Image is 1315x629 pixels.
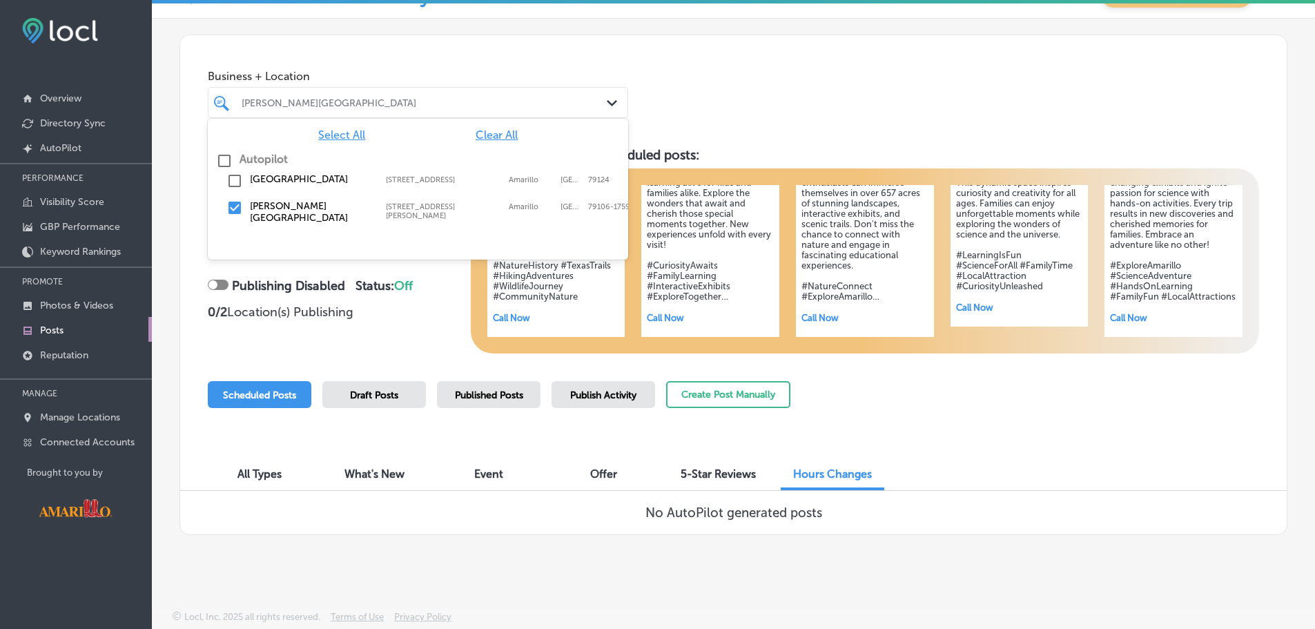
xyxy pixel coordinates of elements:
[208,304,227,320] strong: 0 / 2
[22,18,98,43] img: fda3e92497d09a02dc62c9cd864e3231.png
[801,146,928,302] h5: A world of exploration awaits at [GEOGRAPHIC_DATA]! Families and nature enthusiasts can immerse t...
[561,175,581,184] label: TX
[956,146,1083,291] h5: Experience the thrill of discovery with engaging live demonstrations at the center! This dynamic ...
[645,505,822,521] h3: No AutoPilot generated posts
[476,128,518,142] span: Clear All
[509,175,554,184] label: Amarillo
[242,97,608,108] div: [PERSON_NAME][GEOGRAPHIC_DATA]
[40,246,121,258] p: Keyword Rankings
[40,117,106,129] p: Directory Sync
[208,304,460,320] p: Location(s) Publishing
[232,278,345,293] strong: Publishing Disabled
[184,612,320,622] p: Locl, Inc. 2025 all rights reserved.
[394,612,451,629] a: Privacy Policy
[40,349,88,361] p: Reputation
[40,142,81,154] p: AutoPilot
[394,278,413,293] span: Off
[561,202,581,220] label: TX
[331,612,384,629] a: Terms of Use
[250,200,372,224] label: Don Harrington Discovery Center
[681,467,756,481] span: 5-Star Reviews
[27,467,152,478] p: Brought to you by
[250,173,372,185] label: Wildcat Bluff Nature Center
[588,202,630,220] label: 79106-1759
[474,467,503,481] span: Event
[509,202,554,220] label: Amarillo
[590,467,617,481] span: Offer
[344,467,405,481] span: What's New
[588,175,610,184] label: 79124
[386,175,502,184] label: 2301 North Soncy Road
[318,128,365,142] span: Select All
[237,467,282,481] span: All Types
[27,489,124,528] img: Visit Amarillo
[40,196,104,208] p: Visibility Score
[223,389,296,401] span: Scheduled Posts
[40,221,120,233] p: GBP Performance
[40,93,81,104] p: Overview
[1110,146,1237,302] h5: Curiosity thrives at the heart of [GEOGRAPHIC_DATA]! Visitors can explore ever-changing exhibits ...
[793,467,872,481] span: Hours Changes
[647,146,774,302] h5: Step into a realm where curiosity meets creativity! Interactive exhibits bring learning alive for...
[666,381,790,408] button: Create Post Manually
[40,436,135,448] p: Connected Accounts
[455,389,523,401] span: Published Posts
[40,412,120,423] p: Manage Locations
[355,278,413,293] strong: Status:
[40,325,64,336] p: Posts
[240,153,288,166] label: Autopilot
[386,202,502,220] label: 1200 Streit Drive
[570,389,636,401] span: Publish Activity
[208,70,628,83] span: Business + Location
[350,389,398,401] span: Draft Posts
[471,147,1259,163] h3: Preview of upcoming scheduled posts:
[40,300,113,311] p: Photos & Videos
